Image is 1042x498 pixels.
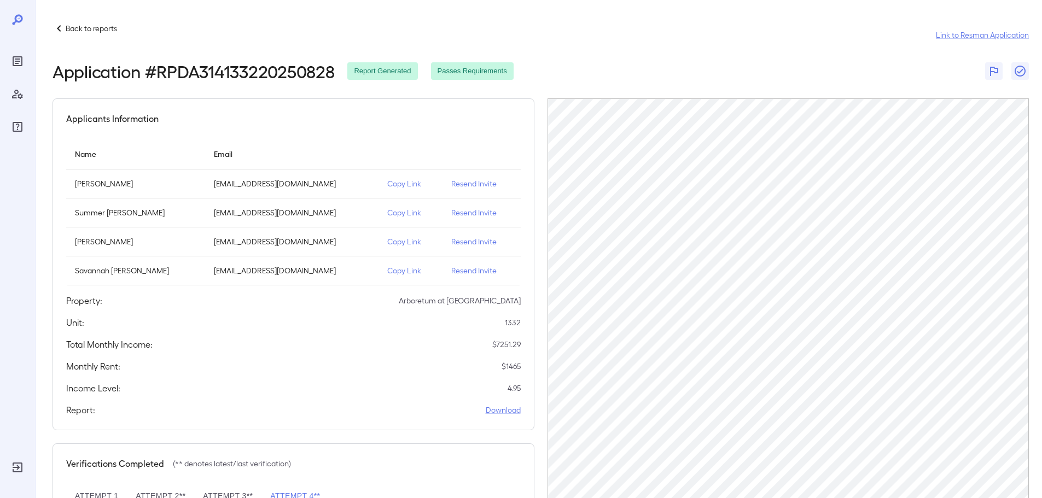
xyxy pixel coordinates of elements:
p: Arboretum at [GEOGRAPHIC_DATA] [399,295,521,306]
th: Email [205,138,379,169]
p: [EMAIL_ADDRESS][DOMAIN_NAME] [214,207,370,218]
p: Copy Link [387,178,434,189]
h5: Report: [66,403,95,417]
p: Savannah [PERSON_NAME] [75,265,196,276]
p: Resend Invite [451,236,512,247]
span: Report Generated [347,66,417,77]
div: Manage Users [9,85,26,103]
p: [EMAIL_ADDRESS][DOMAIN_NAME] [214,178,370,189]
p: [PERSON_NAME] [75,178,196,189]
p: Resend Invite [451,207,512,218]
p: [PERSON_NAME] [75,236,196,247]
h5: Total Monthly Income: [66,338,153,351]
p: Resend Invite [451,265,512,276]
div: Log Out [9,459,26,476]
a: Link to Resman Application [936,30,1029,40]
div: Reports [9,52,26,70]
h5: Applicants Information [66,112,159,125]
a: Download [486,405,521,415]
p: 1332 [505,317,521,328]
span: Passes Requirements [431,66,514,77]
table: simple table [66,138,521,285]
p: [EMAIL_ADDRESS][DOMAIN_NAME] [214,236,370,247]
p: Copy Link [387,236,434,247]
th: Name [66,138,205,169]
p: (** denotes latest/last verification) [173,458,291,469]
p: Copy Link [387,207,434,218]
h2: Application # RPDA314133220250828 [53,61,334,81]
p: Resend Invite [451,178,512,189]
h5: Unit: [66,316,84,329]
h5: Property: [66,294,102,307]
button: Close Report [1011,62,1029,80]
h5: Monthly Rent: [66,360,120,373]
h5: Income Level: [66,382,120,395]
button: Flag Report [985,62,1003,80]
h5: Verifications Completed [66,457,164,470]
p: $ 7251.29 [492,339,521,350]
p: Summer [PERSON_NAME] [75,207,196,218]
p: $ 1465 [502,361,521,372]
p: Back to reports [66,23,117,34]
div: FAQ [9,118,26,136]
p: [EMAIL_ADDRESS][DOMAIN_NAME] [214,265,370,276]
p: Copy Link [387,265,434,276]
p: 4.95 [508,383,521,394]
